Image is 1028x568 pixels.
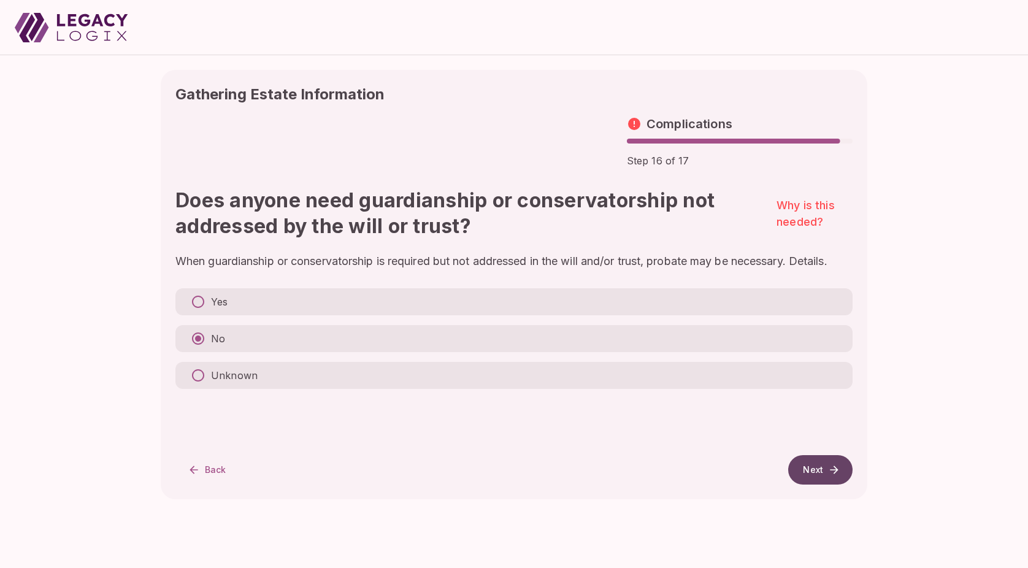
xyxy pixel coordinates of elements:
p: No [211,331,225,346]
p: Unknown [211,368,258,383]
span: Complications [646,117,732,131]
span: Gathering Estate Information [175,85,385,103]
h4: Does anyone need guardianship or conservatorship not addressed by the will or trust? [175,188,767,239]
span: When guardianship or conservatorship is required but not addressed in the will and/or trust, prob... [175,254,853,269]
span: Step 16 of 17 [627,155,689,167]
button: Next [788,455,853,485]
a: Why is this needed? [777,197,853,230]
p: Yes [211,294,228,309]
button: Back [175,455,241,485]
